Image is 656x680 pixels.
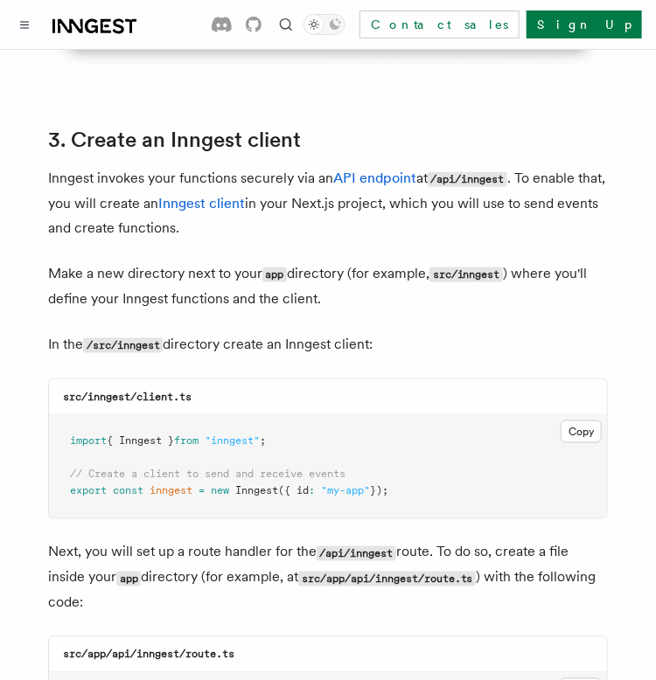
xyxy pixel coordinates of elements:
a: Sign Up [527,10,642,38]
span: : [309,485,315,497]
span: Inngest [235,485,278,497]
button: Find something... [276,14,297,35]
a: Contact sales [359,10,520,38]
code: app [262,267,287,282]
p: Inngest invokes your functions securely via an at . To enable that, you will create an in your Ne... [48,166,608,240]
code: src/app/api/inngest/route.ts [298,572,476,586]
code: /api/inngest [428,172,507,187]
code: src/inngest [429,267,503,282]
a: Inngest client [158,195,245,212]
span: "my-app" [321,485,370,497]
a: 3. Create an Inngest client [48,128,301,152]
span: = [199,485,205,497]
span: }); [370,485,388,497]
button: Toggle dark mode [304,14,345,35]
span: import [70,434,107,447]
span: from [174,434,199,447]
button: Copy [561,420,602,443]
a: API endpoint [333,170,416,186]
p: Next, you will set up a route handler for the route. To do so, create a file inside your director... [48,540,608,615]
p: Make a new directory next to your directory (for example, ) where you'll define your Inngest func... [48,261,608,311]
code: /src/inngest [83,338,163,353]
span: ({ id [278,485,309,497]
p: In the directory create an Inngest client: [48,332,608,357]
span: export [70,485,107,497]
span: { Inngest } [107,434,174,447]
span: ; [260,434,266,447]
code: src/app/api/inngest/route.ts [63,649,234,661]
code: /api/inngest [317,546,396,561]
span: new [211,485,229,497]
code: src/inngest/client.ts [63,391,192,403]
span: const [113,485,143,497]
span: // Create a client to send and receive events [70,468,345,481]
span: inngest [150,485,192,497]
button: Toggle navigation [14,14,35,35]
code: app [116,572,141,586]
span: "inngest" [205,434,260,447]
